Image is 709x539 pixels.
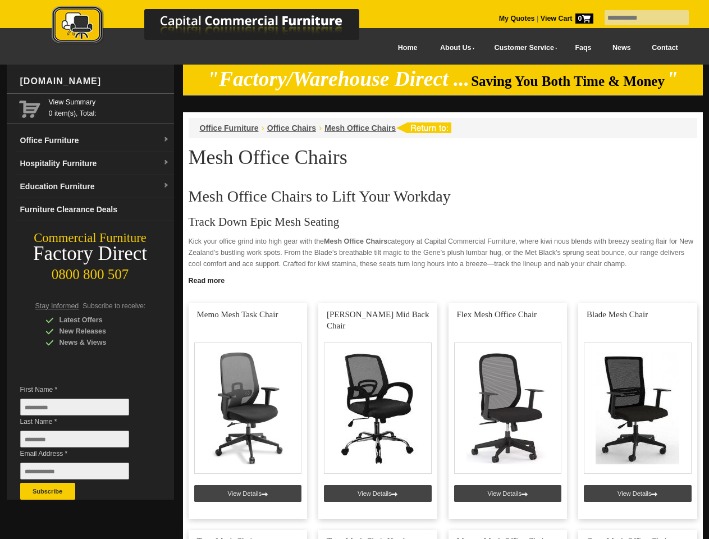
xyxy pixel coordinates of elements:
span: Email Address * [20,448,146,459]
a: Customer Service [482,35,564,61]
input: Email Address * [20,463,129,479]
img: Capital Commercial Furniture Logo [21,6,414,47]
a: Hospitality Furnituredropdown [16,152,174,175]
a: Office Furnituredropdown [16,129,174,152]
img: dropdown [163,159,170,166]
em: "Factory/Warehouse Direct ... [207,67,469,90]
p: Kick your office grind into high gear with the category at Capital Commercial Furniture, where ki... [189,236,697,269]
a: Education Furnituredropdown [16,175,174,198]
div: News & Views [45,337,152,348]
a: Contact [641,35,688,61]
div: Factory Direct [7,246,174,262]
h2: Mesh Office Chairs to Lift Your Workday [189,188,697,205]
img: dropdown [163,136,170,143]
span: 0 [575,13,593,24]
input: First Name * [20,399,129,415]
a: News [602,35,641,61]
span: 0 item(s), Total: [49,97,170,117]
a: My Quotes [499,15,535,22]
li: › [319,122,322,134]
img: dropdown [163,182,170,189]
div: Latest Offers [45,314,152,326]
div: New Releases [45,326,152,337]
a: Office Chairs [267,124,316,133]
h3: Track Down Epic Mesh Seating [189,216,697,227]
span: Subscribe to receive: [83,302,145,310]
a: Furniture Clearance Deals [16,198,174,221]
span: Last Name * [20,416,146,427]
span: Stay Informed [35,302,79,310]
div: 0800 800 507 [7,261,174,282]
a: Faqs [565,35,602,61]
a: View Summary [49,97,170,108]
a: Mesh Office Chairs [324,124,396,133]
a: Capital Commercial Furniture Logo [21,6,414,50]
input: Last Name * [20,431,129,447]
span: First Name * [20,384,146,395]
div: [DOMAIN_NAME] [16,65,174,98]
strong: View Cart [541,15,593,22]
span: Saving You Both Time & Money [471,74,665,89]
a: Office Furniture [200,124,259,133]
button: Subscribe [20,483,75,500]
img: return to [396,122,451,133]
em: " [666,67,678,90]
strong: Mesh Office Chairs [324,237,387,245]
h1: Mesh Office Chairs [189,147,697,168]
div: Commercial Furniture [7,230,174,246]
a: About Us [428,35,482,61]
a: Click to read more [183,272,703,286]
li: › [262,122,264,134]
a: View Cart0 [538,15,593,22]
